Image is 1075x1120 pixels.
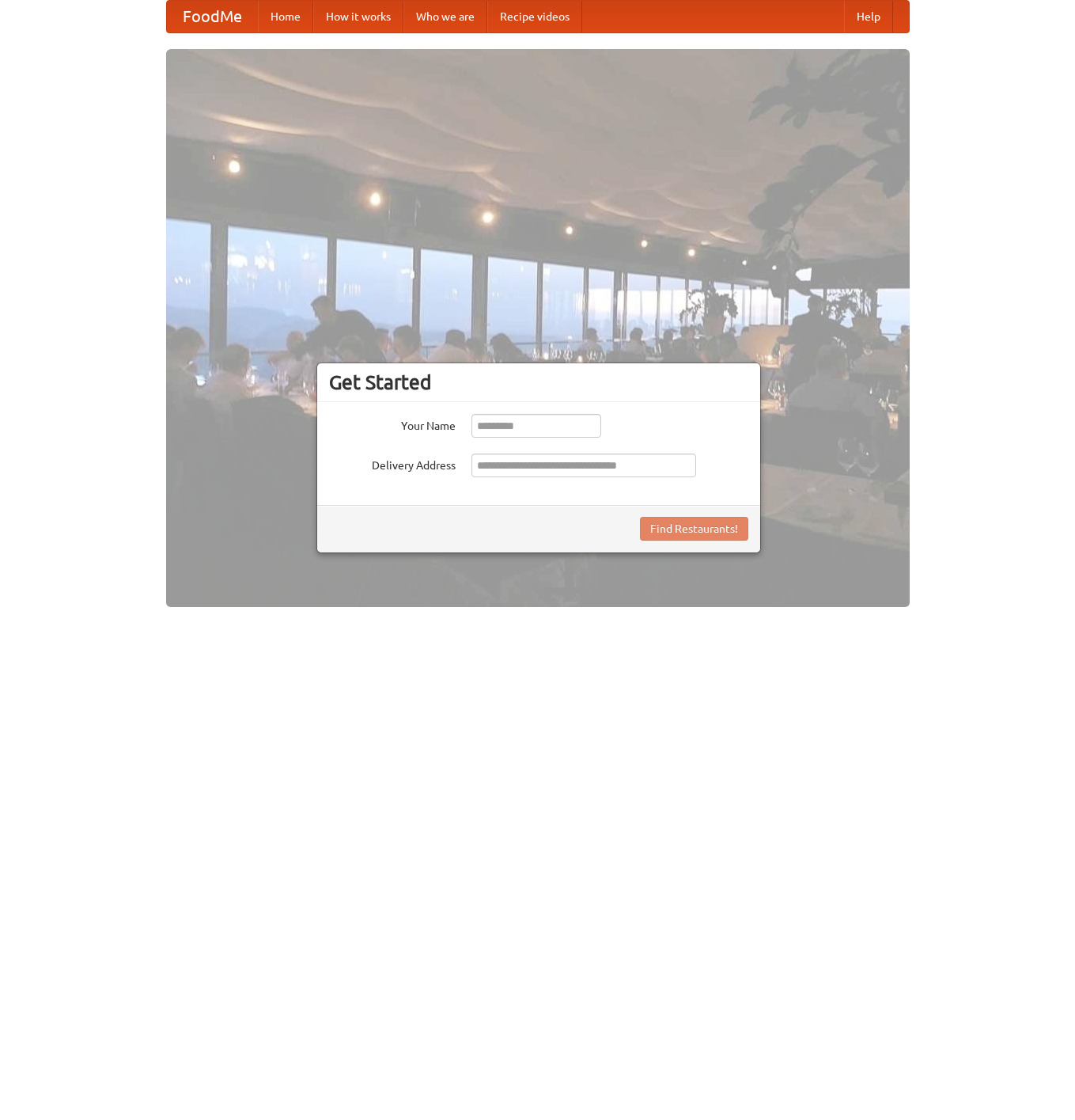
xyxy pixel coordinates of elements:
[403,1,487,32] a: Who we are
[844,1,893,32] a: Help
[258,1,313,32] a: Home
[329,414,456,434] label: Your Name
[167,1,258,32] a: FoodMe
[640,517,748,541] button: Find Restaurants!
[487,1,582,32] a: Recipe videos
[329,370,748,394] h3: Get Started
[313,1,403,32] a: How it works
[329,454,456,473] label: Delivery Address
